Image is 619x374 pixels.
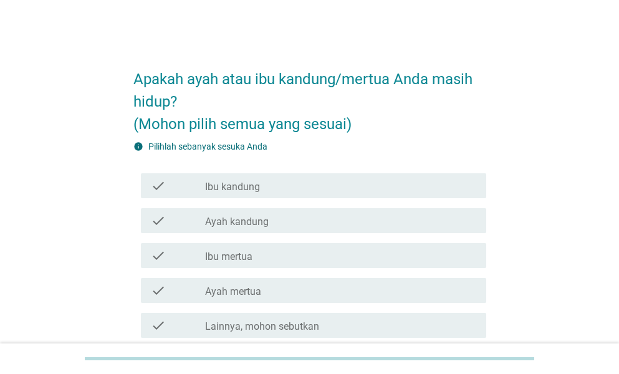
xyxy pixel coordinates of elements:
i: check [151,213,166,228]
label: Ibu mertua [205,251,252,263]
i: check [151,178,166,193]
i: check [151,318,166,333]
i: info [133,141,143,151]
h2: Apakah ayah atau ibu kandung/mertua Anda masih hidup? (Mohon pilih semua yang sesuai) [133,55,486,135]
label: Ibu kandung [205,181,260,193]
label: Lainnya, mohon sebutkan [205,320,319,333]
label: Ayah mertua [205,285,261,298]
i: check [151,283,166,298]
label: Pilihlah sebanyak sesuka Anda [148,141,267,151]
label: Ayah kandung [205,216,269,228]
i: check [151,248,166,263]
